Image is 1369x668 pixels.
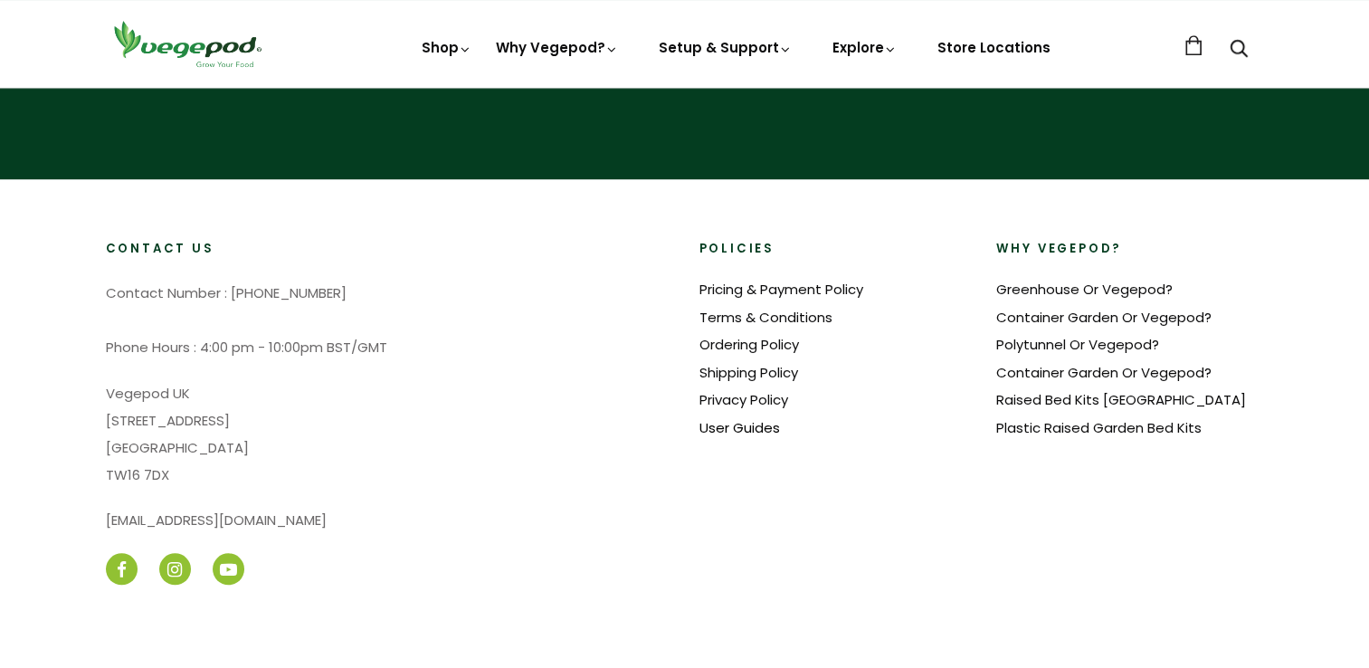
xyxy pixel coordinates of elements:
a: Shop [422,38,472,57]
img: Vegepod [106,18,269,70]
a: Setup & Support [659,38,793,57]
a: Terms & Conditions [699,308,832,327]
a: User Guides [699,418,780,437]
h2: Why Vegepod? [996,241,1264,258]
a: Polytunnel Or Vegepod? [996,335,1159,354]
a: Ordering Policy [699,335,799,354]
a: Shipping Policy [699,363,798,382]
a: Explore [832,38,898,57]
a: Search [1230,41,1248,60]
a: Why Vegepod? [496,38,619,57]
a: Raised Bed Kits [GEOGRAPHIC_DATA] [996,390,1246,409]
a: Container Garden Or Vegepod? [996,363,1212,382]
a: [EMAIL_ADDRESS][DOMAIN_NAME] [106,511,327,530]
p: Vegepod UK [STREET_ADDRESS] [GEOGRAPHIC_DATA] TW16 7DX [106,380,670,489]
h2: Policies [699,241,967,258]
a: Pricing & Payment Policy [699,280,863,299]
h2: Contact Us [106,241,670,258]
a: Plastic Raised Garden Bed Kits [996,418,1202,437]
a: Store Locations [937,38,1051,57]
a: Container Garden Or Vegepod? [996,308,1212,327]
a: Privacy Policy [699,390,788,409]
p: Contact Number : [PHONE_NUMBER] Phone Hours : 4:00 pm - 10:00pm BST/GMT [106,280,670,361]
a: Greenhouse Or Vegepod? [996,280,1173,299]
